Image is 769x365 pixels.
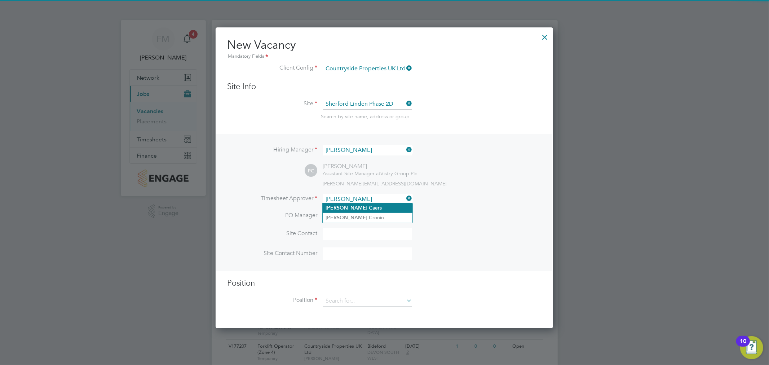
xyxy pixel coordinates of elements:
[323,63,412,74] input: Search for...
[305,164,317,177] span: PC
[369,215,372,221] b: C
[227,82,542,92] h3: Site Info
[227,212,317,219] label: PO Manager
[227,38,542,61] h2: New Vacancy
[227,278,542,289] h3: Position
[369,205,372,211] b: C
[323,296,412,307] input: Search for...
[326,215,367,221] b: [PERSON_NAME]
[227,250,317,257] label: Site Contact Number
[323,203,412,213] li: aers
[323,180,447,187] span: [PERSON_NAME][EMAIL_ADDRESS][DOMAIN_NAME]
[322,212,330,219] span: n/a
[227,64,317,72] label: Client Config
[323,213,412,223] li: ronin
[227,100,317,107] label: Site
[323,99,412,110] input: Search for...
[227,53,542,61] div: Mandatory Fields
[323,170,417,177] div: Vistry Group Plc
[323,170,380,177] span: Assistant Site Manager at
[323,145,412,155] input: Search for...
[227,195,317,202] label: Timesheet Approver
[326,205,367,211] b: [PERSON_NAME]
[227,296,317,304] label: Position
[321,113,410,120] span: Search by site name, address or group
[323,163,417,170] div: [PERSON_NAME]
[227,230,317,237] label: Site Contact
[323,194,412,205] input: Search for...
[227,146,317,154] label: Hiring Manager
[740,336,763,359] button: Open Resource Center, 10 new notifications
[740,341,746,351] div: 10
